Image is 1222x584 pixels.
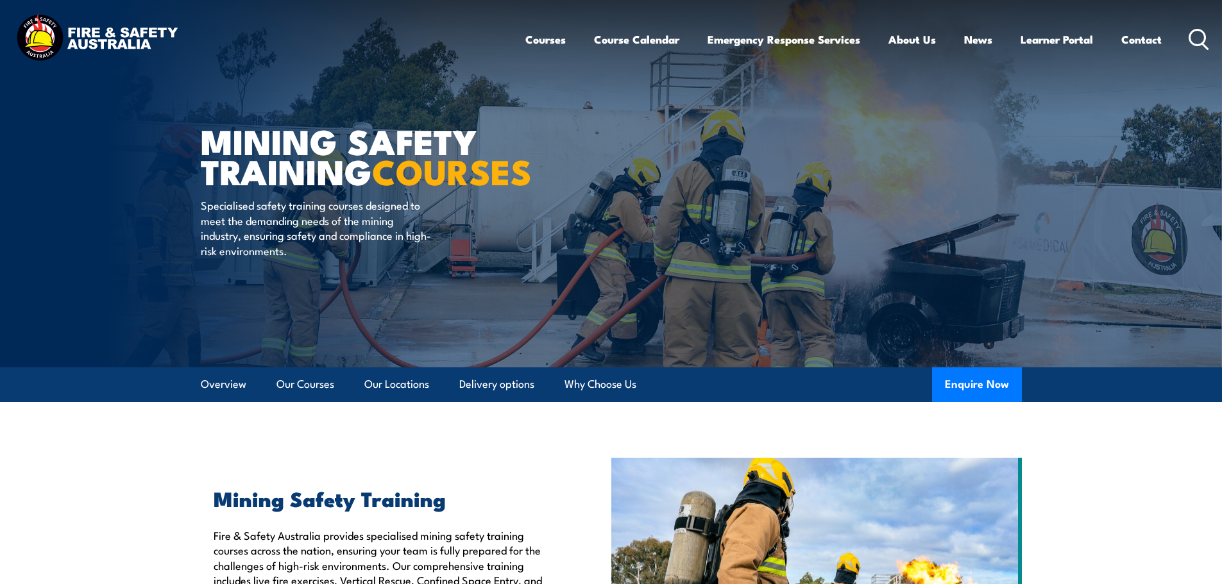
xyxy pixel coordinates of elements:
h2: Mining Safety Training [214,489,552,507]
button: Enquire Now [932,367,1022,402]
a: Courses [525,22,566,56]
strong: COURSES [372,144,532,197]
a: Learner Portal [1021,22,1093,56]
a: Our Locations [364,367,429,401]
a: Delivery options [459,367,534,401]
a: Course Calendar [594,22,679,56]
a: Our Courses [276,367,334,401]
a: Contact [1121,22,1162,56]
a: Why Choose Us [564,367,636,401]
a: News [964,22,992,56]
a: Overview [201,367,246,401]
a: About Us [888,22,936,56]
p: Specialised safety training courses designed to meet the demanding needs of the mining industry, ... [201,197,435,258]
h1: MINING SAFETY TRAINING [201,126,518,185]
a: Emergency Response Services [708,22,860,56]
